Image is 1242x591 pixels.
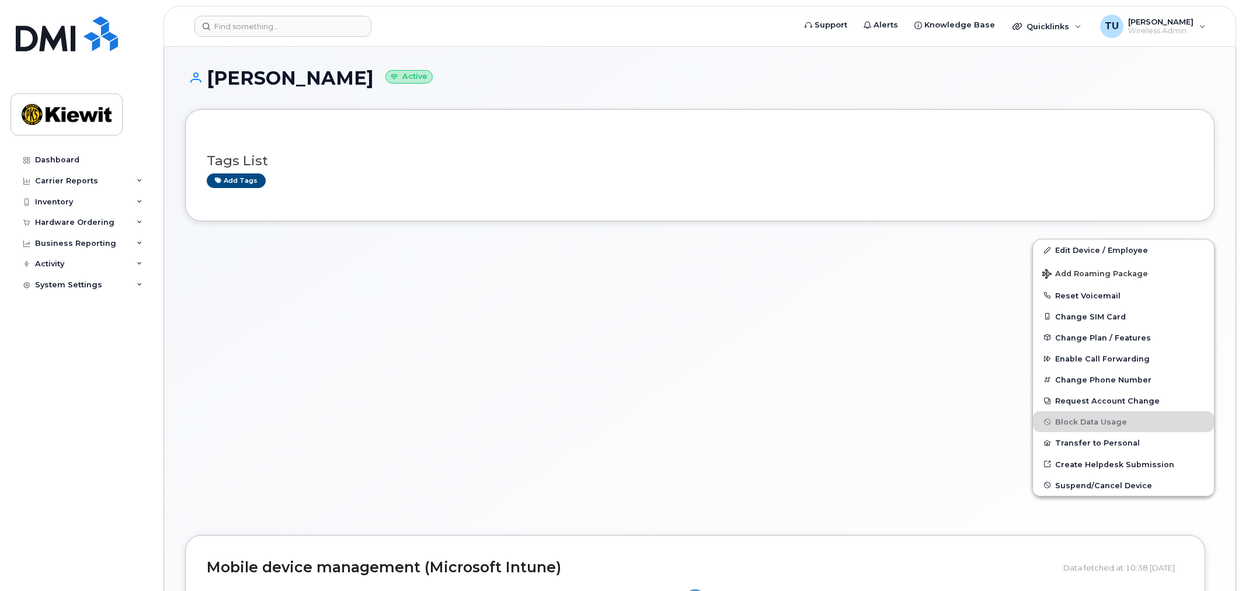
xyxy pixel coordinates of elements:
span: Change Plan / Features [1055,333,1151,342]
button: Request Account Change [1033,390,1214,411]
button: Change Plan / Features [1033,327,1214,348]
a: Edit Device / Employee [1033,239,1214,260]
span: Suspend/Cancel Device [1055,481,1152,489]
h3: Tags List [207,154,1193,168]
div: Data fetched at 10:38 [DATE] [1063,557,1184,579]
iframe: Messenger Launcher [1191,540,1233,582]
span: Enable Call Forwarding [1055,354,1150,363]
button: Transfer to Personal [1033,432,1214,453]
button: Block Data Usage [1033,411,1214,432]
a: Create Helpdesk Submission [1033,454,1214,475]
button: Add Roaming Package [1033,261,1214,285]
a: Add tags [207,173,266,188]
button: Change Phone Number [1033,369,1214,390]
button: Suspend/Cancel Device [1033,475,1214,496]
button: Change SIM Card [1033,306,1214,327]
span: Add Roaming Package [1042,269,1148,280]
small: Active [385,70,433,84]
button: Enable Call Forwarding [1033,348,1214,369]
h2: Mobile device management (Microsoft Intune) [207,559,1055,576]
h1: [PERSON_NAME] [185,68,1215,88]
button: Reset Voicemail [1033,285,1214,306]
